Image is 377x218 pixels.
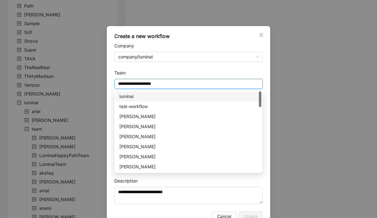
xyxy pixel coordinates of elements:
[116,142,261,152] div: rushikesh
[119,153,258,160] div: [PERSON_NAME]
[119,93,258,100] div: luminai
[116,152,261,162] div: ashmeet
[114,177,138,184] label: Description
[119,143,258,150] div: [PERSON_NAME]
[118,79,259,89] input: Team
[119,123,258,130] div: [PERSON_NAME]
[116,162,261,172] div: dmitriy
[258,31,265,38] button: Close
[119,163,258,170] div: [PERSON_NAME]
[116,112,261,122] div: brian
[116,122,261,132] div: aldrin
[119,133,258,140] div: [PERSON_NAME]
[116,132,261,142] div: kevin
[118,52,259,62] span: company/luminai
[119,113,258,120] div: [PERSON_NAME]
[119,103,258,110] div: test-workflow
[114,42,134,49] label: Company
[114,69,126,76] label: Team
[114,187,263,204] textarea: Description
[116,91,261,101] div: luminai
[116,101,261,112] div: test-workflow
[114,32,263,40] div: Create a new workflow
[259,32,264,37] span: close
